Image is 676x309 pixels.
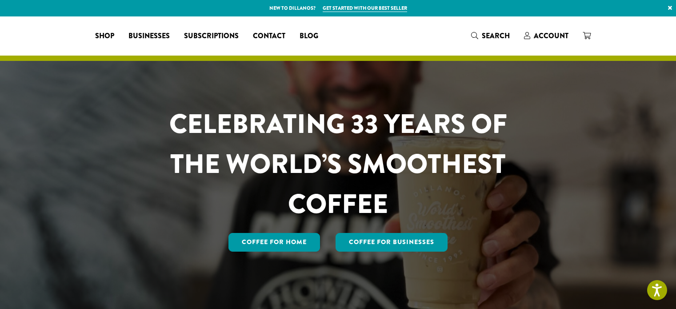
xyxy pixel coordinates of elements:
[534,31,568,41] span: Account
[482,31,510,41] span: Search
[323,4,407,12] a: Get started with our best seller
[184,31,239,42] span: Subscriptions
[253,31,285,42] span: Contact
[143,104,533,224] h1: CELEBRATING 33 YEARS OF THE WORLD’S SMOOTHEST COFFEE
[300,31,318,42] span: Blog
[228,233,320,252] a: Coffee for Home
[128,31,170,42] span: Businesses
[88,29,121,43] a: Shop
[336,233,448,252] a: Coffee For Businesses
[464,28,517,43] a: Search
[95,31,114,42] span: Shop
